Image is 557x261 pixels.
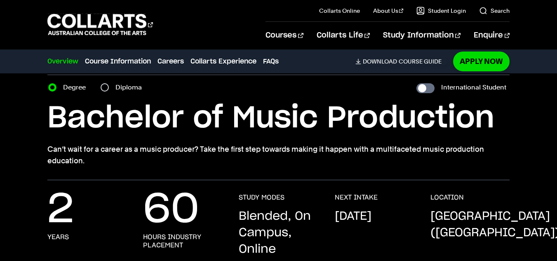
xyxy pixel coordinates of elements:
a: Collarts Online [319,7,360,15]
h1: Bachelor of Music Production [47,100,510,137]
p: Blended, On Campus, Online [239,208,318,258]
h3: Years [47,233,69,241]
h3: LOCATION [430,193,464,202]
p: 60 [143,193,199,226]
a: DownloadCourse Guide [355,58,448,65]
span: Download [363,58,397,65]
a: About Us [373,7,404,15]
p: Can’t wait for a career as a music producer? Take the first step towards making it happen with a ... [47,143,510,167]
label: Diploma [115,82,147,93]
p: 2 [47,193,74,226]
div: Go to homepage [47,13,153,36]
a: Course Information [85,56,151,66]
a: Student Login [416,7,466,15]
h3: NEXT INTAKE [335,193,378,202]
a: Enquire [474,22,510,49]
label: International Student [441,82,506,93]
h3: STUDY MODES [239,193,284,202]
a: Search [479,7,510,15]
a: Collarts Experience [190,56,256,66]
a: Apply Now [453,52,510,71]
a: Courses [266,22,303,49]
a: Careers [157,56,184,66]
a: FAQs [263,56,279,66]
label: Degree [63,82,91,93]
a: Collarts Life [317,22,370,49]
p: [DATE] [335,208,371,225]
a: Study Information [383,22,461,49]
a: Overview [47,56,78,66]
h3: hours industry placement [143,233,222,249]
